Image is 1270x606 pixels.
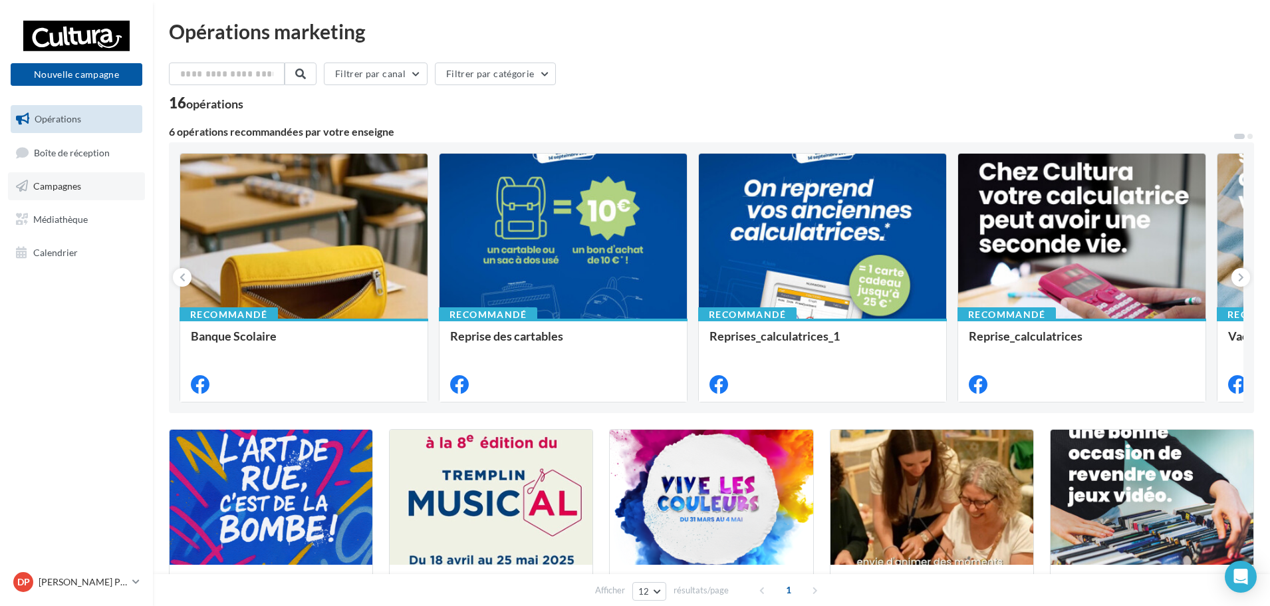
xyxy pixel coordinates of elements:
[8,172,145,200] a: Campagnes
[1225,561,1257,593] div: Open Intercom Messenger
[969,329,1082,343] span: Reprise_calculatrices
[8,138,145,167] a: Boîte de réception
[169,126,1233,137] div: 6 opérations recommandées par votre enseigne
[698,307,797,322] div: Recommandé
[709,329,840,343] span: Reprises_calculatrices_1
[435,63,556,85] button: Filtrer par catégorie
[450,329,563,343] span: Reprise des cartables
[8,239,145,267] a: Calendrier
[35,113,81,124] span: Opérations
[17,575,30,589] span: DP
[439,307,537,322] div: Recommandé
[11,63,142,86] button: Nouvelle campagne
[180,307,278,322] div: Recommandé
[778,579,799,601] span: 1
[638,586,650,597] span: 12
[34,146,110,158] span: Boîte de réception
[33,214,88,225] span: Médiathèque
[169,21,1254,41] div: Opérations marketing
[186,98,243,110] div: opérations
[8,105,145,133] a: Opérations
[324,63,428,85] button: Filtrer par canal
[11,569,142,595] a: DP [PERSON_NAME] PH THAMARET
[191,329,277,343] span: Banque Scolaire
[957,307,1056,322] div: Recommandé
[632,582,666,601] button: 12
[39,575,127,589] p: [PERSON_NAME] PH THAMARET
[33,246,78,257] span: Calendrier
[674,584,729,597] span: résultats/page
[169,96,243,110] div: 16
[595,584,625,597] span: Afficher
[33,180,81,192] span: Campagnes
[8,206,145,233] a: Médiathèque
